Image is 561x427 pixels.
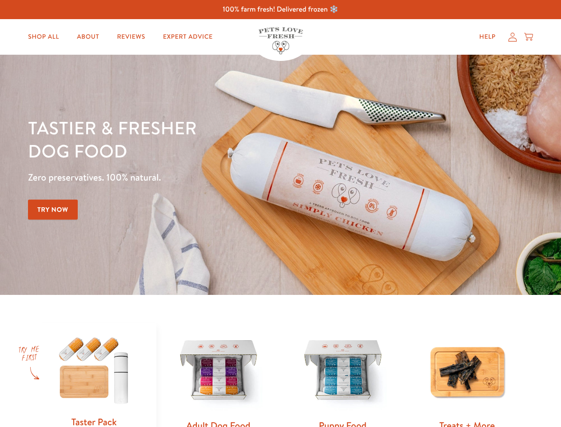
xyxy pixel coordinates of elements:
a: Reviews [110,28,152,46]
img: Pets Love Fresh [259,27,303,54]
h1: Tastier & fresher dog food [28,116,365,162]
p: Zero preservatives. 100% natural. [28,169,365,185]
a: Expert Advice [156,28,220,46]
a: Try Now [28,200,78,220]
a: Shop All [21,28,66,46]
a: Help [472,28,503,46]
a: About [70,28,106,46]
